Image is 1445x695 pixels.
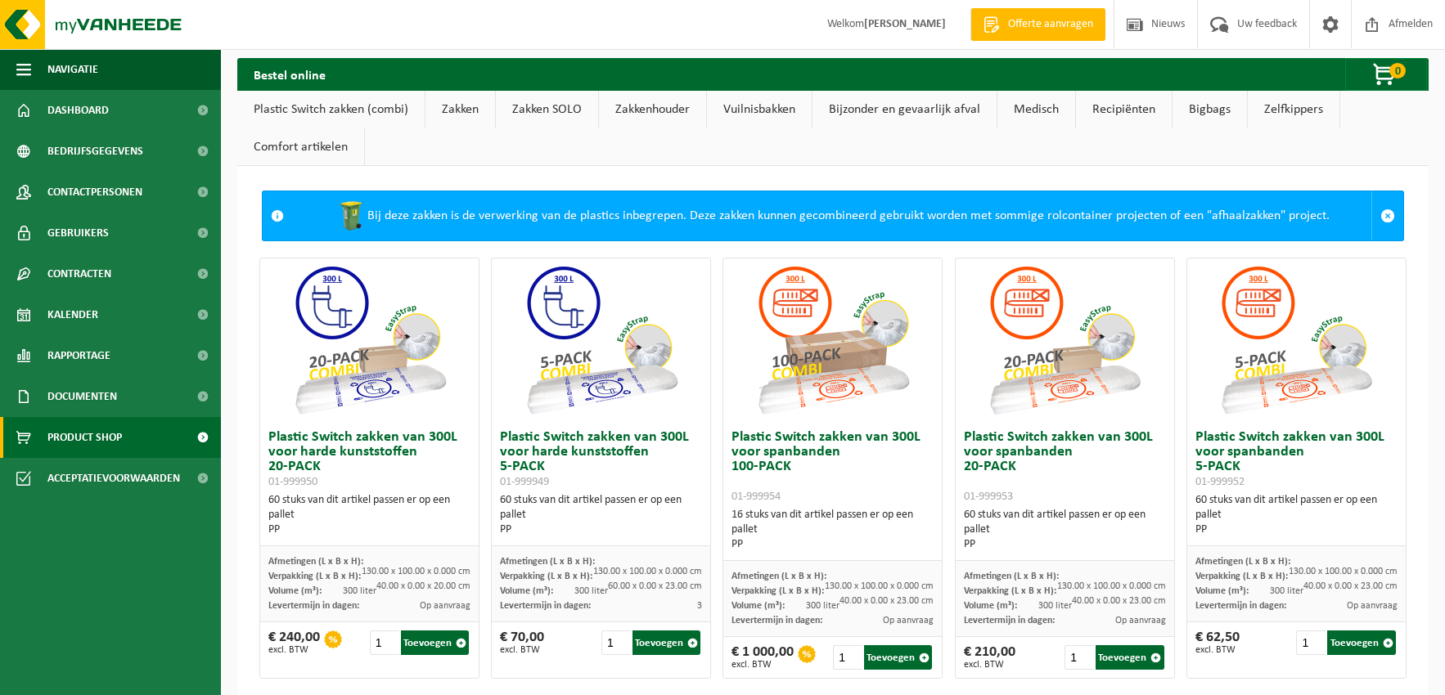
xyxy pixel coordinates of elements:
[1004,16,1097,33] span: Offerte aanvragen
[1371,191,1403,240] a: Sluit melding
[632,630,700,655] button: Toevoegen
[47,253,111,294] span: Contracten
[47,172,142,213] span: Contactpersonen
[268,630,320,655] div: € 240,00
[732,586,824,596] span: Verpakking (L x B x H):
[288,258,452,422] img: 01-999950
[500,601,591,611] span: Levertermijn in dagen:
[970,8,1105,41] a: Offerte aanvragen
[813,91,997,128] a: Bijzonder en gevaarlijk afval
[1389,63,1406,78] span: 0
[1096,645,1164,670] button: Toevoegen
[237,58,342,90] h2: Bestel online
[825,581,934,591] span: 130.00 x 100.00 x 0.000 cm
[335,200,367,232] img: WB-0240-HPE-GN-50.png
[964,616,1055,625] span: Levertermijn in dagen:
[500,630,544,655] div: € 70,00
[237,128,364,166] a: Comfort artikelen
[608,581,702,591] span: 60.00 x 0.00 x 23.00 cm
[420,601,470,611] span: Op aanvraag
[47,376,117,417] span: Documenten
[751,258,915,422] img: 01-999954
[964,491,1013,503] span: 01-999953
[1270,586,1303,596] span: 300 liter
[268,430,470,489] h3: Plastic Switch zakken van 300L voor harde kunststoffen 20-PACK
[593,567,702,576] span: 130.00 x 100.00 x 0.000 cm
[370,630,399,655] input: 1
[1327,630,1395,655] button: Toevoegen
[1195,601,1286,611] span: Levertermijn in dagen:
[1057,581,1166,591] span: 130.00 x 100.00 x 0.000 cm
[401,630,469,655] button: Toevoegen
[840,596,934,606] span: 40.00 x 0.00 x 23.00 cm
[500,430,702,489] h3: Plastic Switch zakken van 300L voor harde kunststoffen 5-PACK
[237,91,425,128] a: Plastic Switch zakken (combi)
[864,18,946,30] strong: [PERSON_NAME]
[1345,58,1427,91] button: 0
[806,601,840,611] span: 300 liter
[362,567,470,576] span: 130.00 x 100.00 x 0.000 cm
[732,537,934,552] div: PP
[1195,586,1249,596] span: Volume (m³):
[964,660,1015,670] span: excl. BTW
[732,491,781,503] span: 01-999954
[964,586,1056,596] span: Verpakking (L x B x H):
[292,191,1371,240] div: Bij deze zakken is de verwerking van de plastics inbegrepen. Deze zakken kunnen gecombineerd gebr...
[47,417,122,458] span: Product Shop
[732,572,826,581] span: Afmetingen (L x B x H):
[599,91,706,128] a: Zakkenhouder
[268,522,470,537] div: PP
[732,430,934,504] h3: Plastic Switch zakken van 300L voor spanbanden 100-PACK
[964,601,1017,611] span: Volume (m³):
[500,586,553,596] span: Volume (m³):
[833,645,862,670] input: 1
[47,294,98,335] span: Kalender
[425,91,495,128] a: Zakken
[1195,572,1288,581] span: Verpakking (L x B x H):
[732,645,794,670] div: € 1 000,00
[864,645,932,670] button: Toevoegen
[500,493,702,537] div: 60 stuks van dit artikel passen er op een pallet
[983,258,1146,422] img: 01-999953
[1289,567,1398,576] span: 130.00 x 100.00 x 0.000 cm
[883,616,934,625] span: Op aanvraag
[964,537,1166,552] div: PP
[1195,493,1398,537] div: 60 stuks van dit artikel passen er op een pallet
[964,508,1166,552] div: 60 stuks van dit artikel passen er op een pallet
[732,616,822,625] span: Levertermijn in dagen:
[732,601,785,611] span: Volume (m³):
[47,458,180,499] span: Acceptatievoorwaarden
[500,645,544,655] span: excl. BTW
[268,493,470,537] div: 60 stuks van dit artikel passen er op een pallet
[1296,630,1326,655] input: 1
[1173,91,1247,128] a: Bigbags
[732,660,794,670] span: excl. BTW
[1072,596,1166,606] span: 40.00 x 0.00 x 23.00 cm
[1195,557,1290,567] span: Afmetingen (L x B x H):
[268,557,363,567] span: Afmetingen (L x B x H):
[47,49,98,90] span: Navigatie
[47,335,110,376] span: Rapportage
[1065,645,1094,670] input: 1
[964,430,1166,504] h3: Plastic Switch zakken van 300L voor spanbanden 20-PACK
[1038,601,1072,611] span: 300 liter
[1195,476,1245,488] span: 01-999952
[1195,645,1240,655] span: excl. BTW
[697,601,702,611] span: 3
[520,258,683,422] img: 01-999949
[1248,91,1339,128] a: Zelfkippers
[268,572,361,581] span: Verpakking (L x B x H):
[1076,91,1172,128] a: Recipiënten
[343,586,376,596] span: 300 liter
[1195,430,1398,489] h3: Plastic Switch zakken van 300L voor spanbanden 5-PACK
[496,91,598,128] a: Zakken SOLO
[47,213,109,253] span: Gebruikers
[376,581,470,591] span: 40.00 x 0.00 x 20.00 cm
[601,630,631,655] input: 1
[1303,581,1398,591] span: 40.00 x 0.00 x 23.00 cm
[500,476,549,488] span: 01-999949
[500,572,592,581] span: Verpakking (L x B x H):
[707,91,812,128] a: Vuilnisbakken
[1195,630,1240,655] div: € 62,50
[500,522,702,537] div: PP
